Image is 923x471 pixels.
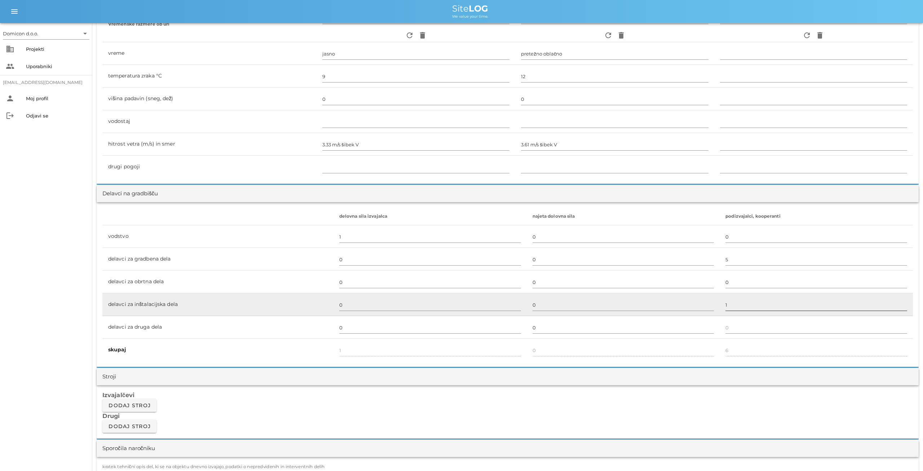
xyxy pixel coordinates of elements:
[6,94,14,103] i: person
[26,95,87,101] div: Moj profil
[102,42,317,65] td: vreme
[26,113,87,119] div: Odjavi se
[816,31,824,40] i: delete
[102,373,116,381] div: Stroji
[533,276,714,288] input: 0
[26,63,87,69] div: Uporabniki
[102,293,334,316] td: delavci za inštalacijska dela
[452,14,488,19] span: We value your time.
[604,31,613,40] i: refresh
[533,231,714,243] input: 0
[102,420,156,433] button: Dodaj stroj
[339,299,521,311] input: 0
[3,28,89,39] div: Domicon d.o.o.
[102,271,334,293] td: delavci za obrtna dela
[26,46,87,52] div: Projekti
[108,346,126,353] b: skupaj
[81,29,89,38] i: arrow_drop_down
[108,402,151,409] span: Dodaj stroj
[820,393,923,471] iframe: Chat Widget
[725,299,907,311] input: 0
[108,423,151,430] span: Dodaj stroj
[102,399,156,412] button: Dodaj stroj
[533,299,714,311] input: 0
[334,208,527,225] th: delovna sila izvajalca
[339,322,521,333] input: 0
[102,391,913,399] h3: Izvajalčevi
[6,111,14,120] i: logout
[102,464,325,470] label: kratek tehnični opis del, ki se na objektu dnevno izvajajo, podatki o nepredvidenih in interventn...
[820,393,923,471] div: Pripomoček za klepet
[102,6,317,42] th: Vremenske razmere ob uri
[418,31,427,40] i: delete
[725,276,907,288] input: 0
[725,254,907,265] input: 0
[339,276,521,288] input: 0
[102,133,317,156] td: hitrost vetra (m/s) in smer
[102,156,317,178] td: drugi pogoji
[533,254,714,265] input: 0
[725,322,907,333] input: 0
[3,30,38,37] div: Domicon d.o.o.
[102,412,913,420] h3: Drugi
[102,88,317,110] td: višina padavin (sneg, dež)
[102,190,158,198] div: Delavci na gradbišču
[102,444,155,453] div: Sporočila naročniku
[339,231,521,243] input: 0
[102,225,334,248] td: vodstvo
[10,7,19,16] i: menu
[533,322,714,333] input: 0
[452,3,488,14] span: Site
[102,248,334,271] td: delavci za gradbena dela
[720,208,913,225] th: podizvajalci, kooperanti
[803,31,811,40] i: refresh
[527,208,720,225] th: najeta dolovna sila
[339,254,521,265] input: 0
[405,31,414,40] i: refresh
[102,316,334,339] td: delavci za druga dela
[725,231,907,243] input: 0
[617,31,626,40] i: delete
[6,62,14,71] i: people
[469,3,488,14] b: LOG
[102,110,317,133] td: vodostaj
[102,65,317,88] td: temperatura zraka °C
[6,45,14,53] i: business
